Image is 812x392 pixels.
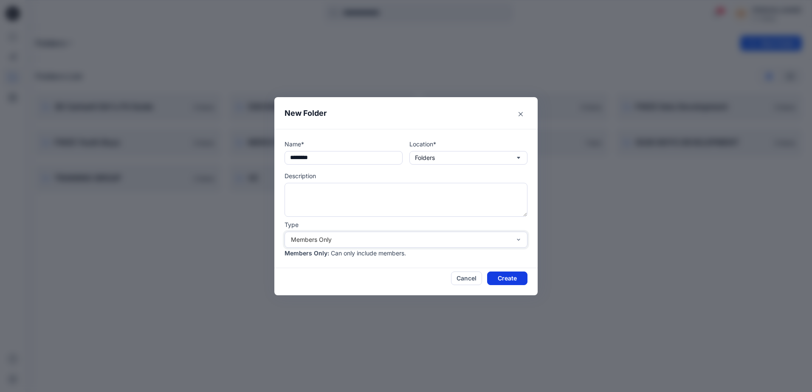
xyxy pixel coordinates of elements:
[285,171,527,180] p: Description
[285,220,527,229] p: Type
[285,140,403,148] p: Name*
[451,272,482,285] button: Cancel
[409,140,527,148] p: Location*
[285,249,329,258] p: Members Only :
[415,153,435,162] p: Folders
[291,235,511,244] div: Members Only
[487,272,527,285] button: Create
[274,97,538,129] header: New Folder
[409,151,527,165] button: Folders
[331,249,406,258] p: Can only include members.
[514,107,527,121] button: Close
